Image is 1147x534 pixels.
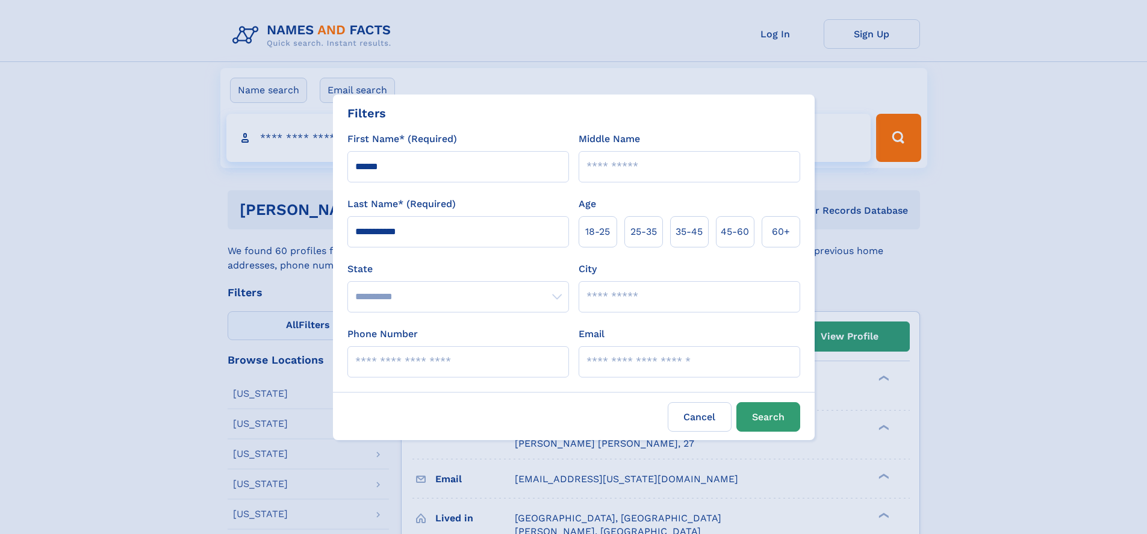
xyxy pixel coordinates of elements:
label: First Name* (Required) [347,132,457,146]
label: Phone Number [347,327,418,341]
label: Middle Name [579,132,640,146]
label: Age [579,197,596,211]
span: 18‑25 [585,225,610,239]
label: State [347,262,569,276]
span: 35‑45 [676,225,703,239]
label: Email [579,327,605,341]
span: 60+ [772,225,790,239]
label: Last Name* (Required) [347,197,456,211]
div: Filters [347,104,386,122]
button: Search [736,402,800,432]
span: 25‑35 [630,225,657,239]
label: Cancel [668,402,732,432]
label: City [579,262,597,276]
span: 45‑60 [721,225,749,239]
